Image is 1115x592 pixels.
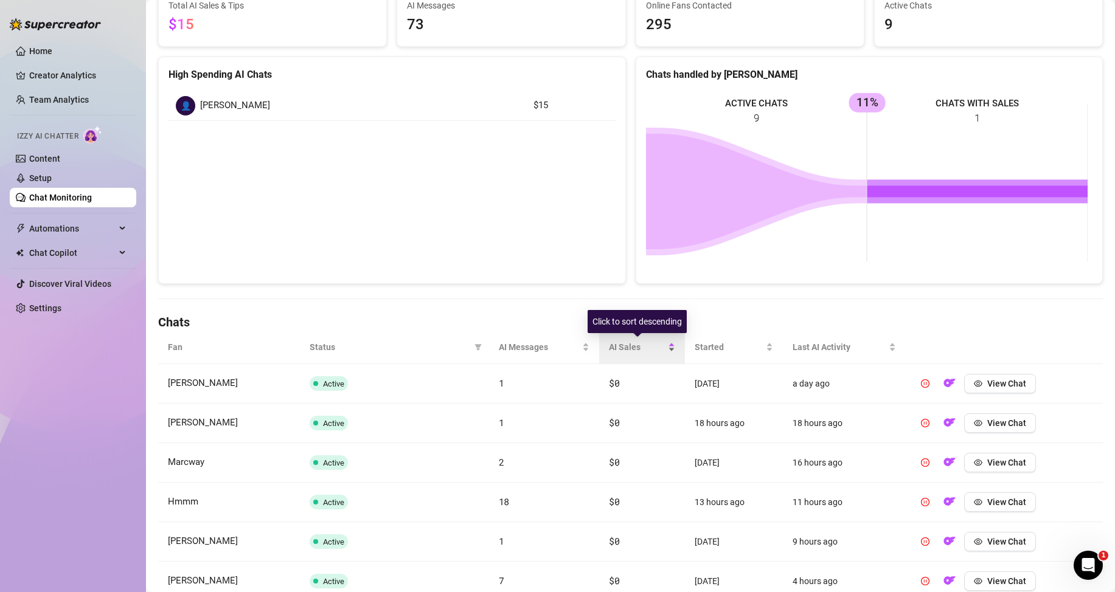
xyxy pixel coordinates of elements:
[323,419,344,428] span: Active
[921,379,929,388] span: pause-circle
[783,483,906,522] td: 11 hours ago
[695,340,763,354] span: Started
[940,500,959,509] a: OF
[964,413,1036,433] button: View Chat
[783,364,906,404] td: a day ago
[323,498,344,507] span: Active
[16,249,24,257] img: Chat Copilot
[29,243,116,263] span: Chat Copilot
[29,219,116,238] span: Automations
[987,497,1026,507] span: View Chat
[940,492,959,512] button: OF
[489,331,600,364] th: AI Messages
[168,16,194,33] span: $15
[168,496,198,507] span: Hmmm
[987,379,1026,388] span: View Chat
[685,483,783,522] td: 13 hours ago
[940,381,959,391] a: OF
[407,13,615,36] span: 73
[974,419,982,427] span: eye
[472,338,484,356] span: filter
[646,67,1093,82] div: Chats handled by [PERSON_NAME]
[940,532,959,551] button: OF
[323,379,344,388] span: Active
[609,456,619,468] span: $0
[974,577,982,585] span: eye
[609,377,619,389] span: $0
[168,377,238,388] span: [PERSON_NAME]
[609,574,619,587] span: $0
[499,340,580,354] span: AI Messages
[940,421,959,430] a: OF
[783,443,906,483] td: 16 hours ago
[783,522,906,562] td: 9 hours ago
[685,404,783,443] td: 18 hours ago
[17,131,78,142] span: Izzy AI Chatter
[176,96,195,115] div: 👤
[609,416,619,429] span: $0
[940,460,959,470] a: OF
[29,193,92,202] a: Chat Monitoring
[499,416,504,429] span: 1
[964,374,1036,393] button: View Chat
[158,331,300,364] th: Fan
[533,98,608,113] article: $15
[783,404,906,443] td: 18 hours ago
[884,13,1092,36] span: 9
[987,537,1026,546] span: View Chat
[943,535,956,547] img: OF
[200,98,270,113] span: [PERSON_NAME]
[16,224,26,233] span: thunderbolt
[943,495,956,508] img: OF
[1099,551,1108,560] span: 1
[609,495,619,508] span: $0
[499,377,504,389] span: 1
[29,154,60,163] a: Content
[158,314,1103,331] h4: Chats
[974,537,982,546] span: eye
[793,340,886,354] span: Last AI Activity
[168,417,238,428] span: [PERSON_NAME]
[943,574,956,587] img: OF
[29,95,89,105] a: Team Analytics
[29,279,111,289] a: Discover Viral Videos
[499,456,504,468] span: 2
[940,579,959,588] a: OF
[921,577,929,585] span: pause-circle
[168,575,238,586] span: [PERSON_NAME]
[987,418,1026,428] span: View Chat
[987,576,1026,586] span: View Chat
[29,303,61,313] a: Settings
[921,419,929,427] span: pause-circle
[964,492,1036,512] button: View Chat
[943,456,956,468] img: OF
[10,18,101,30] img: logo-BBDzfeDw.svg
[964,571,1036,591] button: View Chat
[964,453,1036,472] button: View Chat
[943,377,956,389] img: OF
[499,495,509,508] span: 18
[940,374,959,393] button: OF
[609,535,619,547] span: $0
[499,574,504,587] span: 7
[685,331,783,364] th: Started
[310,340,470,354] span: Status
[940,539,959,549] a: OF
[940,413,959,433] button: OF
[987,458,1026,467] span: View Chat
[921,458,929,467] span: pause-circle
[921,498,929,506] span: pause-circle
[588,310,687,333] div: Click to sort descending
[168,535,238,546] span: [PERSON_NAME]
[323,577,344,586] span: Active
[29,66,127,85] a: Creator Analytics
[646,13,854,36] span: 295
[974,498,982,506] span: eye
[599,331,685,364] th: AI Sales
[685,443,783,483] td: [DATE]
[168,456,204,467] span: Marcway
[29,173,52,183] a: Setup
[323,458,344,467] span: Active
[609,340,665,354] span: AI Sales
[474,343,482,351] span: filter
